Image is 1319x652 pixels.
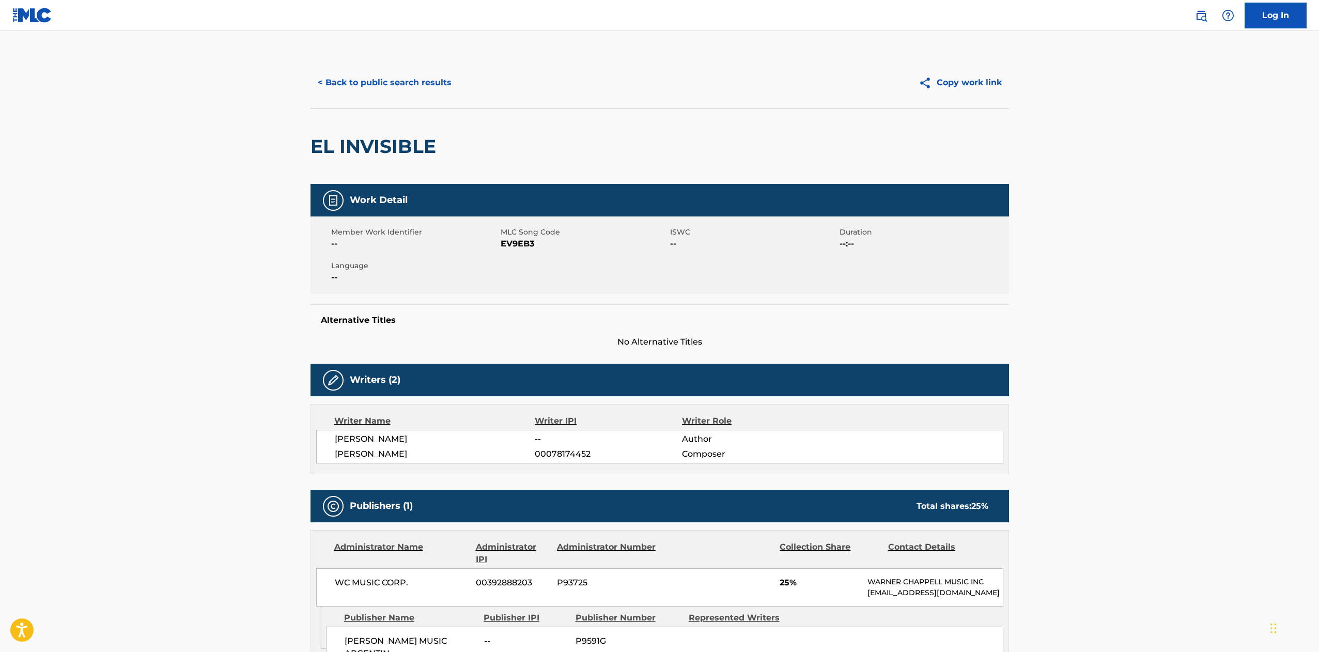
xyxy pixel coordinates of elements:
p: [EMAIL_ADDRESS][DOMAIN_NAME] [867,587,1002,598]
a: Log In [1245,3,1307,28]
span: [PERSON_NAME] [335,433,535,445]
span: -- [535,433,681,445]
h2: EL INVISIBLE [311,135,441,158]
span: 00078174452 [535,448,681,460]
div: Help [1218,5,1238,26]
span: WC MUSIC CORP. [335,577,469,589]
div: Publisher Name [344,612,476,624]
span: 25% [780,577,860,589]
span: EV9EB3 [501,238,668,250]
span: Member Work Identifier [331,227,498,238]
div: Administrator Number [557,541,657,566]
button: Copy work link [911,70,1009,96]
span: MLC Song Code [501,227,668,238]
p: WARNER CHAPPELL MUSIC INC [867,577,1002,587]
img: Work Detail [327,194,339,207]
img: Copy work link [919,76,937,89]
div: Total shares: [917,500,988,513]
span: Author [682,433,816,445]
span: P9591G [576,635,681,647]
div: Writer Name [334,415,535,427]
div: Administrator Name [334,541,468,566]
button: < Back to public search results [311,70,459,96]
span: Language [331,260,498,271]
span: 25 % [971,501,988,511]
div: Writer Role [682,415,816,427]
span: P93725 [557,577,657,589]
span: [PERSON_NAME] [335,448,535,460]
span: Composer [682,448,816,460]
iframe: Chat Widget [1267,602,1319,652]
div: Writer IPI [535,415,682,427]
h5: Alternative Titles [321,315,999,325]
h5: Writers (2) [350,374,400,386]
h5: Work Detail [350,194,408,206]
span: Duration [840,227,1006,238]
img: help [1222,9,1234,22]
div: Collection Share [780,541,880,566]
img: Publishers [327,500,339,513]
h5: Publishers (1) [350,500,413,512]
span: -- [331,238,498,250]
span: ISWC [670,227,837,238]
a: Public Search [1191,5,1212,26]
img: Writers [327,374,339,386]
img: MLC Logo [12,8,52,23]
div: Contact Details [888,541,988,566]
div: Represented Writers [689,612,794,624]
span: -- [670,238,837,250]
span: -- [331,271,498,284]
div: Drag [1270,613,1277,644]
div: Administrator IPI [476,541,549,566]
span: -- [484,635,568,647]
img: search [1195,9,1207,22]
div: Publisher Number [576,612,681,624]
span: No Alternative Titles [311,336,1009,348]
div: Publisher IPI [484,612,568,624]
span: --:-- [840,238,1006,250]
span: 00392888203 [476,577,549,589]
